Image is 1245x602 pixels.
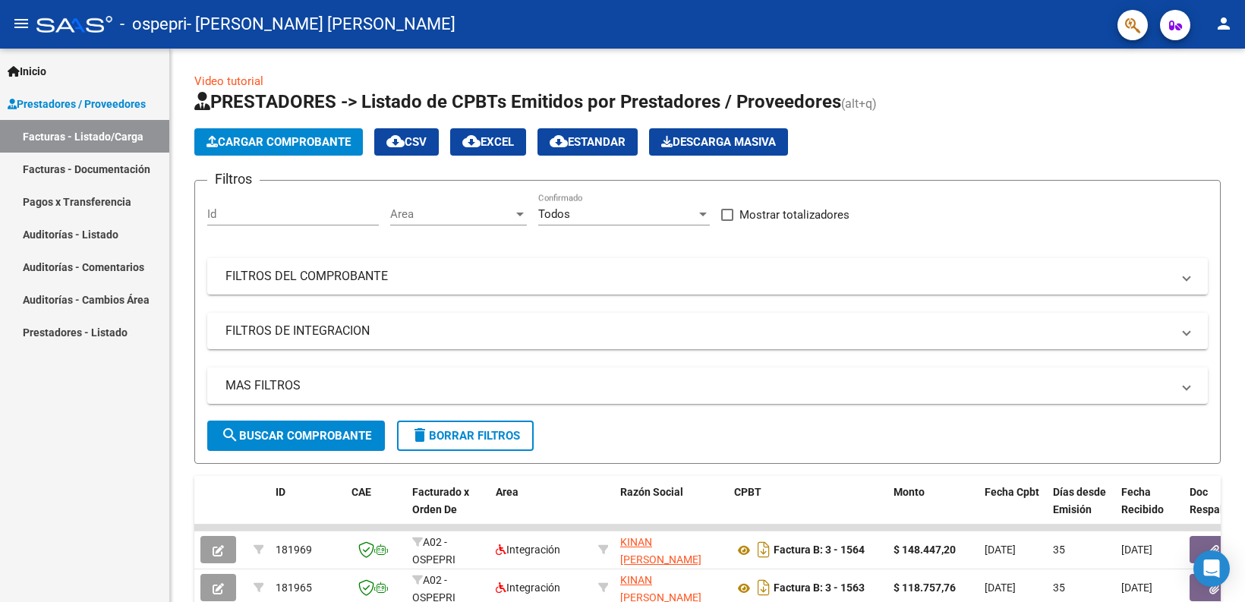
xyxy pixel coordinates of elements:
[411,429,520,443] span: Borrar Filtros
[774,544,865,556] strong: Factura B: 3 - 1564
[221,426,239,444] mat-icon: search
[538,207,570,221] span: Todos
[620,534,722,566] div: 27328014977
[1053,544,1065,556] span: 35
[1121,544,1152,556] span: [DATE]
[207,421,385,451] button: Buscar Comprobante
[1193,550,1230,587] div: Open Intercom Messenger
[345,476,406,543] datatable-header-cell: CAE
[206,135,351,149] span: Cargar Comprobante
[187,8,455,41] span: - [PERSON_NAME] [PERSON_NAME]
[894,486,925,498] span: Monto
[887,476,979,543] datatable-header-cell: Monto
[1053,486,1106,515] span: Días desde Emisión
[269,476,345,543] datatable-header-cell: ID
[739,206,849,224] span: Mostrar totalizadores
[985,486,1039,498] span: Fecha Cpbt
[8,96,146,112] span: Prestadores / Proveedores
[1215,14,1233,33] mat-icon: person
[979,476,1047,543] datatable-header-cell: Fecha Cpbt
[386,132,405,150] mat-icon: cloud_download
[754,575,774,600] i: Descargar documento
[207,258,1208,295] mat-expansion-panel-header: FILTROS DEL COMPROBANTE
[120,8,187,41] span: - ospepri
[276,544,312,556] span: 181969
[774,582,865,594] strong: Factura B: 3 - 1563
[661,135,776,149] span: Descarga Masiva
[462,132,481,150] mat-icon: cloud_download
[614,476,728,543] datatable-header-cell: Razón Social
[276,582,312,594] span: 181965
[207,169,260,190] h3: Filtros
[351,486,371,498] span: CAE
[194,91,841,112] span: PRESTADORES -> Listado de CPBTs Emitidos por Prestadores / Proveedores
[374,128,439,156] button: CSV
[221,429,371,443] span: Buscar Comprobante
[649,128,788,156] button: Descarga Masiva
[496,486,518,498] span: Area
[450,128,526,156] button: EXCEL
[207,367,1208,404] mat-expansion-panel-header: MAS FILTROS
[985,544,1016,556] span: [DATE]
[207,313,1208,349] mat-expansion-panel-header: FILTROS DE INTEGRACION
[620,486,683,498] span: Razón Social
[1115,476,1184,543] datatable-header-cell: Fecha Recibido
[1053,582,1065,594] span: 35
[462,135,514,149] span: EXCEL
[225,323,1171,339] mat-panel-title: FILTROS DE INTEGRACION
[386,135,427,149] span: CSV
[620,536,701,566] span: KINAN [PERSON_NAME]
[1121,582,1152,594] span: [DATE]
[411,426,429,444] mat-icon: delete
[1047,476,1115,543] datatable-header-cell: Días desde Emisión
[496,582,560,594] span: Integración
[537,128,638,156] button: Estandar
[496,544,560,556] span: Integración
[550,132,568,150] mat-icon: cloud_download
[490,476,592,543] datatable-header-cell: Area
[406,476,490,543] datatable-header-cell: Facturado x Orden De
[412,536,455,566] span: A02 - OSPEPRI
[1121,486,1164,515] span: Fecha Recibido
[8,63,46,80] span: Inicio
[225,377,1171,394] mat-panel-title: MAS FILTROS
[397,421,534,451] button: Borrar Filtros
[412,486,469,515] span: Facturado x Orden De
[194,74,263,88] a: Video tutorial
[985,582,1016,594] span: [DATE]
[390,207,513,221] span: Area
[894,582,956,594] strong: $ 118.757,76
[649,128,788,156] app-download-masive: Descarga masiva de comprobantes (adjuntos)
[894,544,956,556] strong: $ 148.447,20
[194,128,363,156] button: Cargar Comprobante
[276,486,285,498] span: ID
[754,537,774,562] i: Descargar documento
[225,268,1171,285] mat-panel-title: FILTROS DEL COMPROBANTE
[841,96,877,111] span: (alt+q)
[734,486,761,498] span: CPBT
[550,135,626,149] span: Estandar
[12,14,30,33] mat-icon: menu
[728,476,887,543] datatable-header-cell: CPBT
